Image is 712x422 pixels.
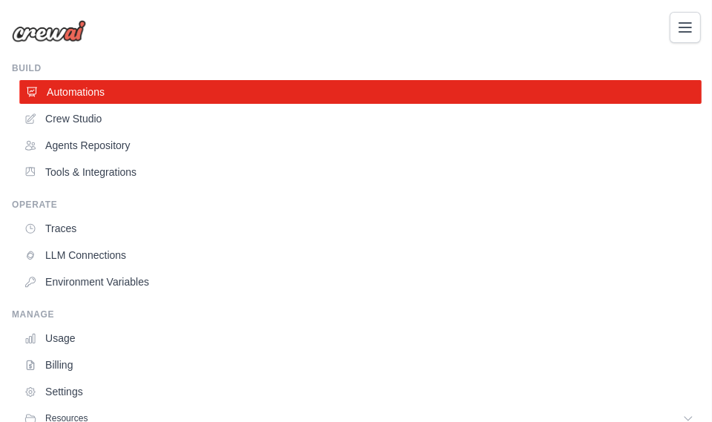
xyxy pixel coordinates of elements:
a: Traces [18,217,699,240]
button: Toggle navigation [669,12,700,43]
a: Environment Variables [18,270,699,294]
a: Billing [18,353,699,377]
div: Operate [12,199,699,211]
a: Crew Studio [18,107,699,131]
div: Build [12,62,699,74]
a: Automations [19,80,701,104]
img: Logo [12,20,86,42]
a: Settings [18,380,699,403]
div: Manage [12,309,699,320]
a: LLM Connections [18,243,699,267]
a: Tools & Integrations [18,160,699,184]
iframe: Chat Widget [638,351,712,422]
a: Agents Repository [18,133,699,157]
a: Usage [18,326,699,350]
